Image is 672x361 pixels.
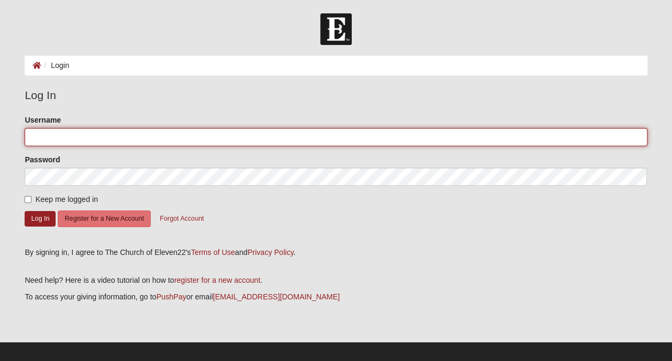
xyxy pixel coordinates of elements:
[174,276,260,284] a: register for a new account
[213,292,339,301] a: [EMAIL_ADDRESS][DOMAIN_NAME]
[25,247,647,258] div: By signing in, I agree to The Church of Eleven22's and .
[25,115,61,125] label: Username
[58,210,151,227] button: Register for a New Account
[25,275,647,286] p: Need help? Here is a video tutorial on how to .
[35,195,98,204] span: Keep me logged in
[153,210,211,227] button: Forgot Account
[320,13,352,45] img: Church of Eleven22 Logo
[25,291,647,303] p: To access your giving information, go to or email
[25,211,56,227] button: Log In
[248,248,293,257] a: Privacy Policy
[25,196,32,203] input: Keep me logged in
[41,60,69,71] li: Login
[25,87,647,104] legend: Log In
[25,154,60,165] label: Password
[156,292,186,301] a: PushPay
[191,248,235,257] a: Terms of Use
